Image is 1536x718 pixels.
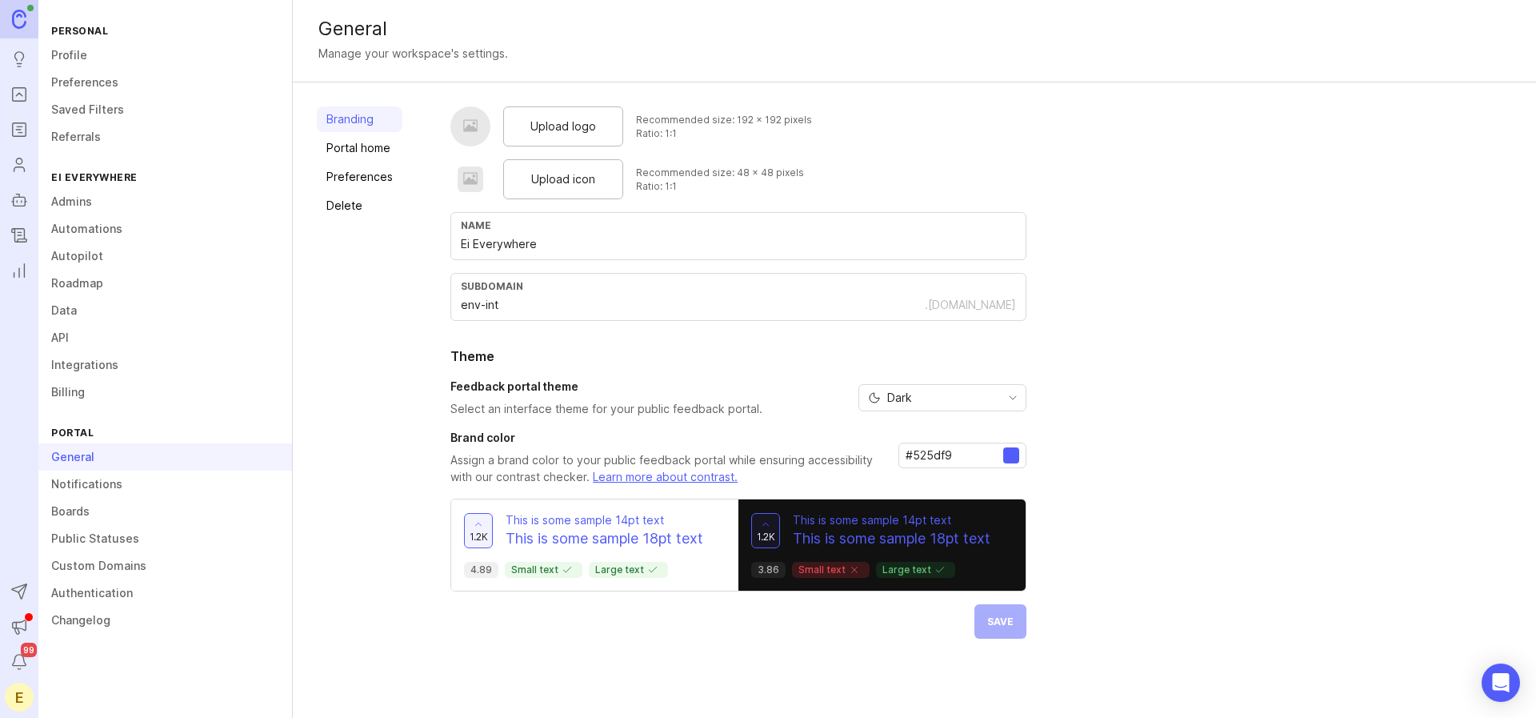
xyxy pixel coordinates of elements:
[317,164,402,190] a: Preferences
[38,215,292,243] a: Automations
[5,612,34,641] button: Announcements
[450,452,886,486] p: Assign a brand color to your public feedback portal while ensuring accessibility with our contras...
[317,135,402,161] a: Portal home
[5,683,34,712] button: E
[450,401,762,417] p: Select an interface theme for your public feedback portal.
[5,115,34,144] a: Roadmaps
[506,512,703,528] p: This is some sample 14pt text
[38,123,292,150] a: Referrals
[511,564,576,576] p: Small text
[470,530,488,544] span: 1.2k
[38,20,292,42] div: Personal
[38,324,292,351] a: API
[1000,391,1026,404] svg: toggle icon
[593,470,738,483] a: Learn more about contrast.
[925,297,1016,313] div: .[DOMAIN_NAME]
[636,166,804,179] div: Recommended size: 48 x 48 pixels
[5,648,34,676] button: Notifications
[38,270,292,297] a: Roadmap
[5,186,34,215] a: Autopilot
[636,179,804,193] div: Ratio: 1:1
[5,221,34,250] a: Changelog
[38,422,292,443] div: Portal
[38,69,292,96] a: Preferences
[38,96,292,123] a: Saved Filters
[636,113,812,126] div: Recommended size: 192 x 192 pixels
[464,513,493,548] button: 1.2k
[882,564,949,576] p: Large text
[1482,664,1520,702] div: Open Intercom Messenger
[798,564,863,576] p: Small text
[38,552,292,580] a: Custom Domains
[5,45,34,74] a: Ideas
[506,528,703,549] p: This is some sample 18pt text
[38,607,292,634] a: Changelog
[38,166,292,188] div: Ei Everywhere
[887,389,912,407] span: Dark
[21,643,37,657] span: 99
[38,188,292,215] a: Admins
[318,19,1510,38] div: General
[38,297,292,324] a: Data
[450,347,1026,366] h2: Theme
[450,430,886,446] h3: Brand color
[757,530,775,544] span: 1.2k
[461,219,1016,231] div: Name
[793,512,990,528] p: This is some sample 14pt text
[38,498,292,525] a: Boards
[461,296,925,314] input: Subdomain
[868,391,881,404] svg: prefix icon Moon
[636,126,812,140] div: Ratio: 1:1
[531,170,595,188] span: Upload icon
[470,564,492,576] p: 4.89
[38,580,292,607] a: Authentication
[461,280,1016,292] div: subdomain
[595,564,662,576] p: Large text
[38,379,292,406] a: Billing
[530,118,596,135] span: Upload logo
[5,80,34,109] a: Portal
[751,513,780,548] button: 1.2k
[793,528,990,549] p: This is some sample 18pt text
[38,42,292,69] a: Profile
[317,193,402,219] a: Delete
[317,106,402,132] a: Branding
[450,379,762,395] h3: Feedback portal theme
[38,471,292,498] a: Notifications
[38,351,292,379] a: Integrations
[318,45,508,62] div: Manage your workspace's settings.
[38,243,292,270] a: Autopilot
[5,150,34,179] a: Users
[5,256,34,285] a: Reporting
[5,577,34,606] button: Send to Autopilot
[758,564,779,576] p: 3.86
[38,525,292,552] a: Public Statuses
[858,384,1026,411] div: toggle menu
[12,10,26,28] img: Canny Home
